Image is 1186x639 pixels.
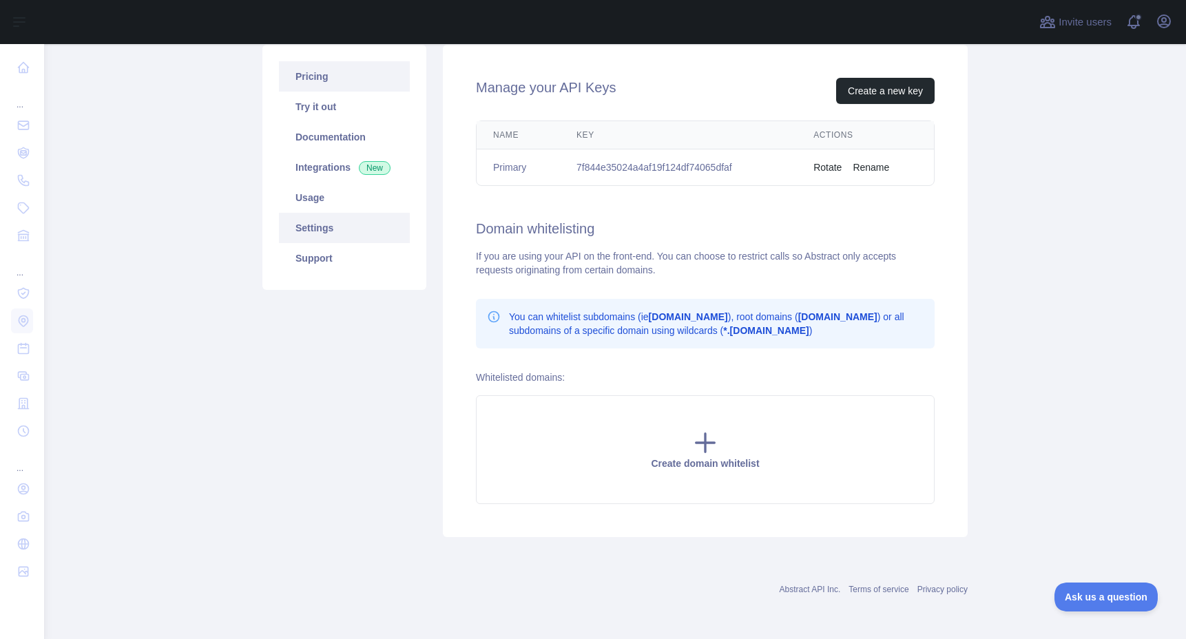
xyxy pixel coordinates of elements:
[797,121,934,149] th: Actions
[1059,14,1112,30] span: Invite users
[477,121,560,149] th: Name
[849,585,908,594] a: Terms of service
[853,160,889,174] button: Rename
[1037,11,1114,33] button: Invite users
[780,585,841,594] a: Abstract API Inc.
[11,446,33,474] div: ...
[279,122,410,152] a: Documentation
[1054,583,1158,611] iframe: Toggle Customer Support
[836,78,935,104] button: Create a new key
[560,149,797,186] td: 7f844e35024a4af19f124df74065dfaf
[476,249,935,277] div: If you are using your API on the front-end. You can choose to restrict calls so Abstract only acc...
[477,149,560,186] td: Primary
[917,585,968,594] a: Privacy policy
[476,219,935,238] h2: Domain whitelisting
[279,152,410,182] a: Integrations New
[279,213,410,243] a: Settings
[723,325,809,336] b: *.[DOMAIN_NAME]
[813,160,842,174] button: Rotate
[560,121,797,149] th: Key
[279,61,410,92] a: Pricing
[798,311,877,322] b: [DOMAIN_NAME]
[649,311,728,322] b: [DOMAIN_NAME]
[11,251,33,278] div: ...
[279,243,410,273] a: Support
[651,458,759,469] span: Create domain whitelist
[509,310,924,337] p: You can whitelist subdomains (ie ), root domains ( ) or all subdomains of a specific domain using...
[279,92,410,122] a: Try it out
[11,83,33,110] div: ...
[359,161,391,175] span: New
[476,78,616,104] h2: Manage your API Keys
[279,182,410,213] a: Usage
[476,372,565,383] label: Whitelisted domains:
